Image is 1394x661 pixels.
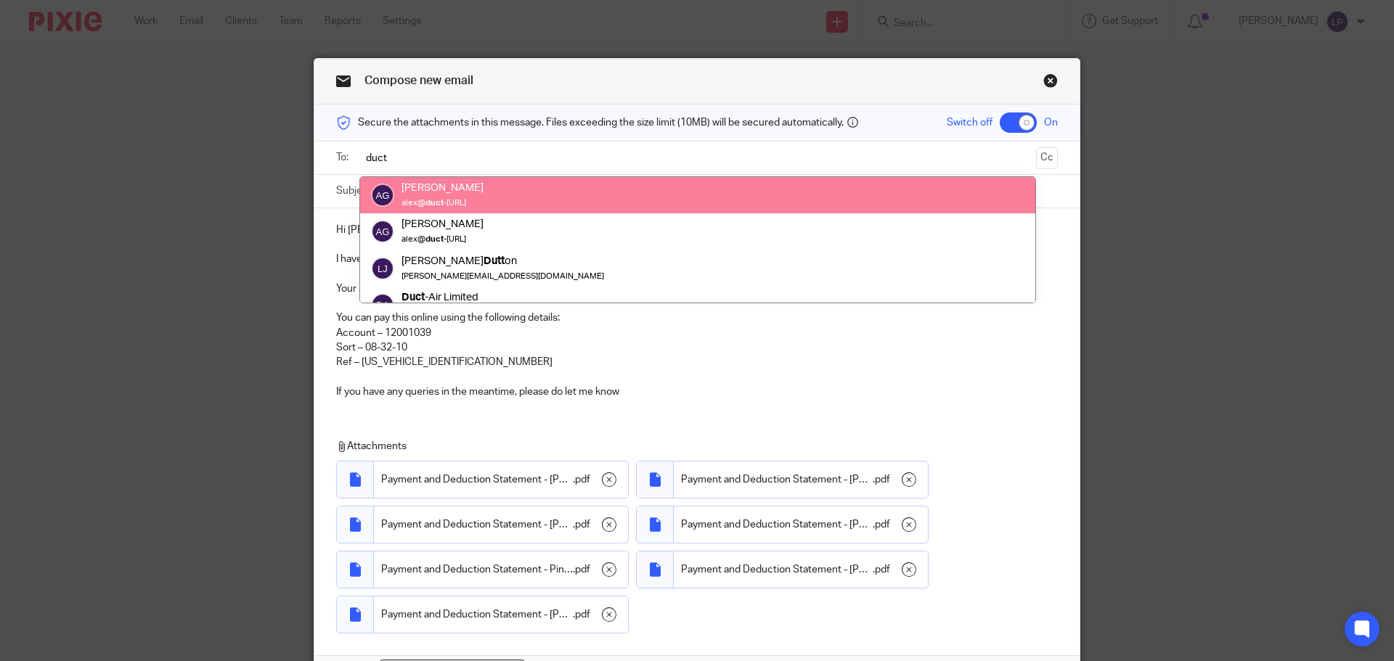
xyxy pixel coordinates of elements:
label: To: [336,150,352,165]
p: Hi [PERSON_NAME], [336,223,1058,237]
div: . [374,551,628,588]
p: Account – 12001039 [336,326,1058,340]
label: Subject: [336,184,374,198]
span: Switch off [947,115,992,130]
small: alex@ -[URL] [402,236,466,244]
p: You can pay this online using the following details: [336,311,1058,325]
span: pdf [875,517,890,532]
p: I have now submitted your CIS Return and the amount due to HMRC for month ending [DATE] is payabl... [336,252,1058,266]
small: alex@ -[URL] [402,199,466,207]
span: Payment and Deduction Statement - [PERSON_NAME] - Month Ending [DATE] [381,607,573,622]
small: [PERSON_NAME][EMAIL_ADDRESS][DOMAIN_NAME] [402,272,604,280]
p: If you have any queries in the meantime, please do let me know [336,385,1058,399]
span: Compose new email [364,75,473,86]
button: Cc [1036,147,1058,169]
div: . [674,461,928,498]
img: svg%3E [371,184,394,207]
p: Attachments [336,439,1038,453]
span: pdf [875,562,890,577]
span: pdf [875,472,890,487]
span: Payment and Deduction Statement - [PERSON_NAME] - Month Ending [DATE] [681,472,873,487]
span: Payment and Deduction Statement - [PERSON_NAME][DEMOGRAPHIC_DATA] - Month Ending [DATE] [681,562,873,577]
div: . [374,461,628,498]
span: Payment and Deduction Statement - [PERSON_NAME] - Month Ending [DATE] [381,472,573,487]
div: . [374,596,628,633]
em: duct [425,236,444,244]
div: . [674,551,928,588]
div: . [374,506,628,543]
span: pdf [575,472,590,487]
p: Your subcontractor certificate(s) for this period are attached, please click on the link below to... [336,282,1058,296]
span: pdf [575,562,590,577]
div: [PERSON_NAME] [402,218,484,232]
p: Sort – 08-32-10 [336,340,1058,355]
span: Payment and Deduction Statement - Pinfolds Mechnical - Month Ending [DATE] [381,562,573,577]
div: [PERSON_NAME] on [402,254,604,268]
img: svg%3E [371,221,394,244]
span: On [1044,115,1058,130]
div: [PERSON_NAME] [402,181,484,195]
span: Payment and Deduction Statement - [PERSON_NAME] Ventilation Systems - Month Ending [DATE] [681,517,873,532]
div: -Air Limited [402,290,478,305]
a: Close this dialog window [1043,73,1058,93]
em: duct [425,199,444,207]
div: . [674,506,928,543]
img: svg%3E [371,257,394,280]
em: Dutt [484,255,505,266]
span: pdf [575,607,590,622]
p: Ref – [US_VEHICLE_IDENTIFICATION_NUMBER] [336,355,1058,369]
img: svg%3E [371,293,394,316]
span: Payment and Deduction Statement - [PERSON_NAME] - Month Ending [DATE] [381,517,573,532]
span: pdf [575,517,590,532]
span: Secure the attachments in this message. Files exceeding the size limit (10MB) will be secured aut... [358,115,844,130]
em: Duct [402,292,425,303]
